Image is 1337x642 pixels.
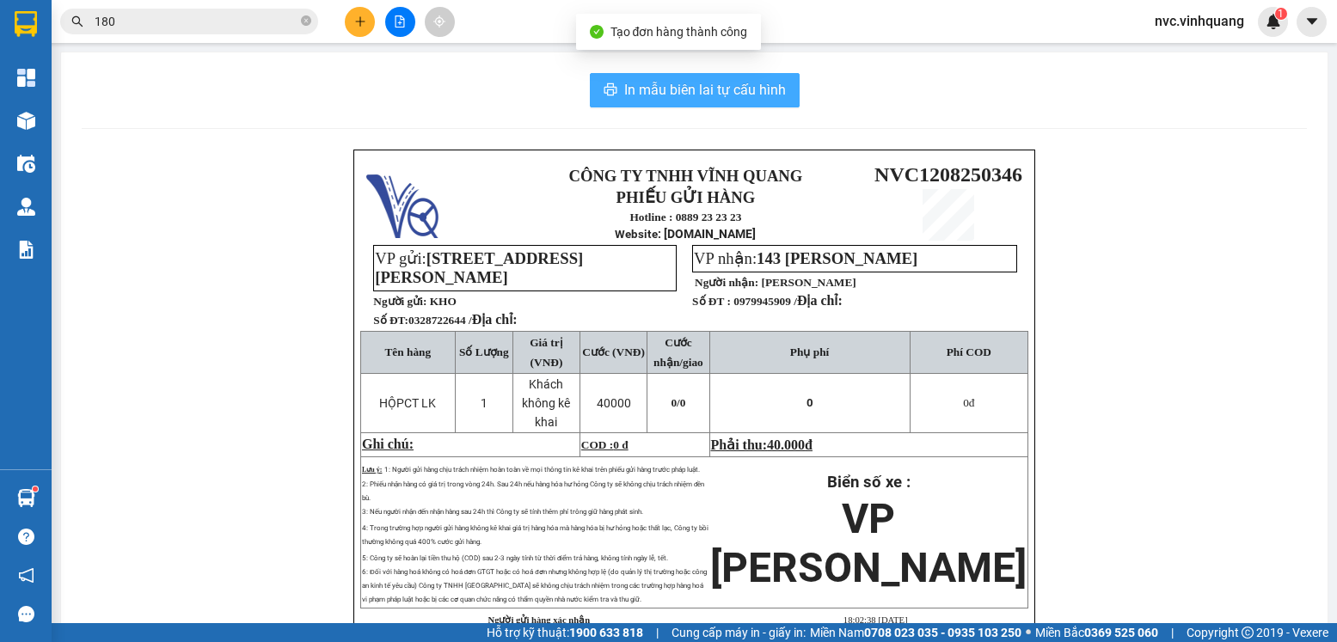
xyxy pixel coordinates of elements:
[629,211,741,223] strong: Hotline : 0889 23 23 23
[472,312,518,327] span: Địa chỉ:
[653,336,703,369] span: Cước nhận/giao
[433,15,445,28] span: aim
[963,396,969,409] span: 0
[530,336,562,369] span: Giá trị (VNĐ)
[810,623,1021,642] span: Miền Nam
[522,377,570,429] span: Khách không kê khai
[430,295,457,308] span: KHO
[694,249,917,267] span: VP nhận:
[656,623,659,642] span: |
[1266,14,1281,29] img: icon-new-feature
[366,166,439,238] img: logo
[610,25,748,39] span: Tạo đơn hàng thành công
[733,295,843,308] span: 0979945909 /
[408,314,518,327] span: 0328722644 /
[384,466,700,474] span: 1: Người gửi hàng chịu trách nhiệm hoàn toàn về mọi thông tin kê khai trên phiếu gửi hàng trước p...
[15,11,37,37] img: logo-vxr
[18,529,34,545] span: question-circle
[757,249,917,267] span: 143 [PERSON_NAME]
[1026,629,1031,636] span: ⚪️
[672,623,806,642] span: Cung cấp máy in - giấy in:
[947,345,991,358] span: Phí COD
[1171,623,1174,642] span: |
[1035,623,1158,642] span: Miền Bắc
[806,396,813,409] span: 0
[805,437,813,452] span: đ
[624,79,786,101] span: In mẫu biên lai tự cấu hình
[790,345,829,358] span: Phụ phí
[1084,626,1158,639] strong: 0369 525 060
[345,7,375,37] button: plus
[568,167,802,185] strong: CÔNG TY TNHH VĨNH QUANG
[375,249,583,286] span: VP gửi:
[375,249,583,286] span: [STREET_ADDRESS][PERSON_NAME]
[17,112,35,130] img: warehouse-icon
[362,437,414,451] span: Ghi chú:
[1304,14,1320,29] span: caret-down
[17,69,35,87] img: dashboard-icon
[569,626,643,639] strong: 1900 633 818
[615,228,658,241] span: Website
[301,15,311,26] span: close-circle
[71,15,83,28] span: search
[1242,627,1254,639] span: copyright
[590,25,604,39] span: check-circle
[488,615,590,625] strong: Người gửi hàng xác nhận
[1141,10,1258,32] span: nvc.vinhquang
[362,466,382,474] span: Lưu ý:
[590,73,800,107] button: printerIn mẫu biên lai tự cấu hình
[843,615,908,625] span: 18:02:38 [DATE]
[1278,8,1284,20] span: 1
[385,7,415,37] button: file-add
[18,567,34,584] span: notification
[1297,7,1327,37] button: caret-down
[362,524,708,546] span: 4: Trong trường hợp người gửi hàng không kê khai giá trị hàng hóa mà hàng hóa bị hư hỏng hoặc thấ...
[362,480,704,502] span: 2: Phiếu nhận hàng có giá trị trong vòng 24h. Sau 24h nếu hàng hóa hư hỏng Công ty sẽ không chịu ...
[604,83,617,99] span: printer
[17,198,35,216] img: warehouse-icon
[373,295,426,308] strong: Người gửi:
[680,396,686,409] span: 0
[301,14,311,30] span: close-circle
[797,293,843,308] span: Địa chỉ:
[615,227,756,241] strong: : [DOMAIN_NAME]
[481,396,488,410] span: 1
[95,12,297,31] input: Tìm tên, số ĐT hoặc mã đơn
[487,623,643,642] span: Hỗ trợ kỹ thuật:
[695,276,758,289] strong: Người nhận:
[362,508,643,516] span: 3: Nếu người nhận đến nhận hàng sau 24h thì Công ty sẽ tính thêm phí trông giữ hàng phát sinh.
[761,276,856,289] span: [PERSON_NAME]
[1275,8,1287,20] sup: 1
[671,396,685,409] span: 0/
[379,396,436,410] span: HỘPCT LK
[581,438,629,451] span: COD :
[17,241,35,259] img: solution-icon
[17,155,35,173] img: warehouse-icon
[394,15,406,28] span: file-add
[692,295,731,308] strong: Số ĐT :
[613,438,628,451] span: 0 đ
[767,437,805,452] span: 40.000
[425,7,455,37] button: aim
[17,489,35,507] img: warehouse-icon
[827,473,911,492] strong: Biển số xe :
[354,15,366,28] span: plus
[616,188,756,206] strong: PHIẾU GỬI HÀNG
[373,314,517,327] strong: Số ĐT:
[384,345,431,358] span: Tên hàng
[874,163,1022,186] span: NVC1208250346
[864,626,1021,639] strong: 0708 023 035 - 0935 103 250
[582,345,645,358] span: Cước (VNĐ)
[597,396,631,410] span: 40000
[33,486,38,492] sup: 1
[18,606,34,622] span: message
[459,345,509,358] span: Số Lượng
[963,396,974,409] span: đ
[362,554,707,603] span: 5: Công ty sẽ hoàn lại tiền thu hộ (COD) sau 2-3 ngày tính từ thời điểm trả hàng, không tính ngày...
[711,437,813,452] span: Phải thu:
[710,494,1027,592] span: VP [PERSON_NAME]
